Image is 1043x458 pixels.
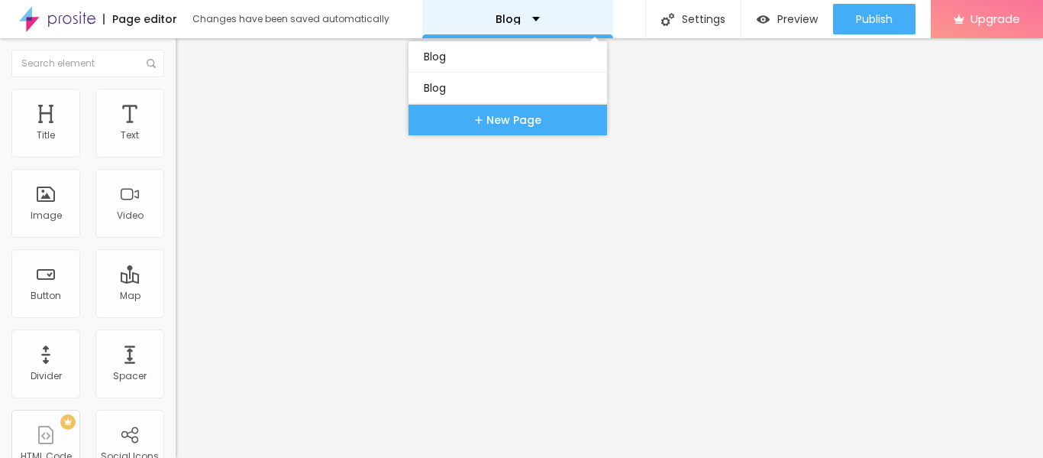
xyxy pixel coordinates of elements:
div: Button [31,291,61,301]
p: Blog [496,14,521,24]
button: Preview [741,4,833,34]
span: Publish [856,13,893,25]
span: Preview [777,13,818,25]
div: Text [121,130,139,141]
div: Image [31,210,62,221]
div: Video [117,210,144,221]
span: New Page [486,112,541,128]
button: Publish [833,4,915,34]
span: Upgrade [970,12,1020,25]
input: Search element [11,50,164,77]
div: Spacer [113,371,147,382]
a: Blog [424,73,592,103]
div: Divider [31,371,62,382]
div: Changes have been saved automatically [192,15,389,24]
img: Icone [661,13,674,26]
img: Icone [147,59,156,68]
div: Page editor [103,14,177,24]
a: Blog [424,41,592,72]
div: Title [37,130,55,141]
img: view-1.svg [757,13,770,26]
button: New Page [408,105,607,135]
div: Map [120,291,140,301]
